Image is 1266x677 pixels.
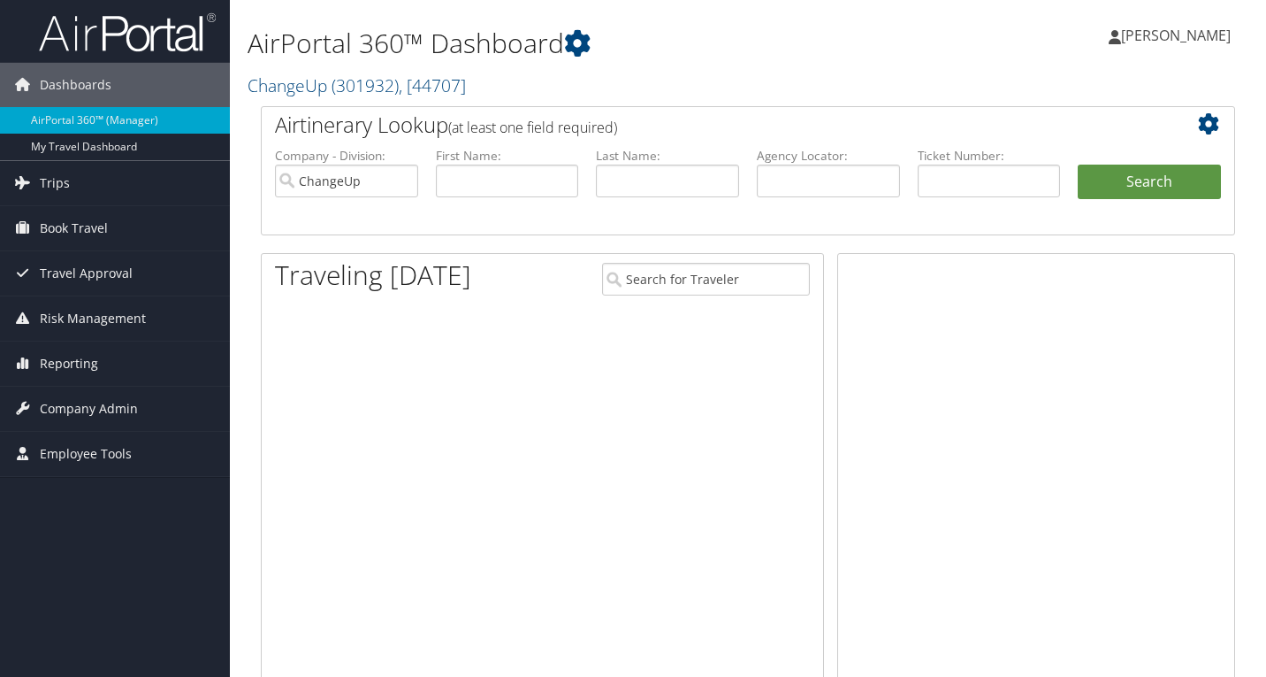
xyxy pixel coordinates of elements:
[40,161,70,205] span: Trips
[248,73,466,97] a: ChangeUp
[757,147,900,165] label: Agency Locator:
[596,147,739,165] label: Last Name:
[275,147,418,165] label: Company - Division:
[1078,165,1221,200] button: Search
[248,25,915,62] h1: AirPortal 360™ Dashboard
[40,432,132,476] span: Employee Tools
[918,147,1061,165] label: Ticket Number:
[40,342,98,386] span: Reporting
[40,206,108,250] span: Book Travel
[40,387,138,431] span: Company Admin
[1109,9,1248,62] a: [PERSON_NAME]
[39,12,216,53] img: airportal-logo.png
[275,110,1140,140] h2: Airtinerary Lookup
[332,73,399,97] span: ( 301932 )
[602,263,809,296] input: Search for Traveler
[1121,26,1231,45] span: [PERSON_NAME]
[399,73,466,97] span: , [ 44707 ]
[40,63,111,107] span: Dashboards
[40,251,133,296] span: Travel Approval
[436,147,579,165] label: First Name:
[40,296,146,341] span: Risk Management
[275,257,471,294] h1: Traveling [DATE]
[448,118,617,137] span: (at least one field required)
